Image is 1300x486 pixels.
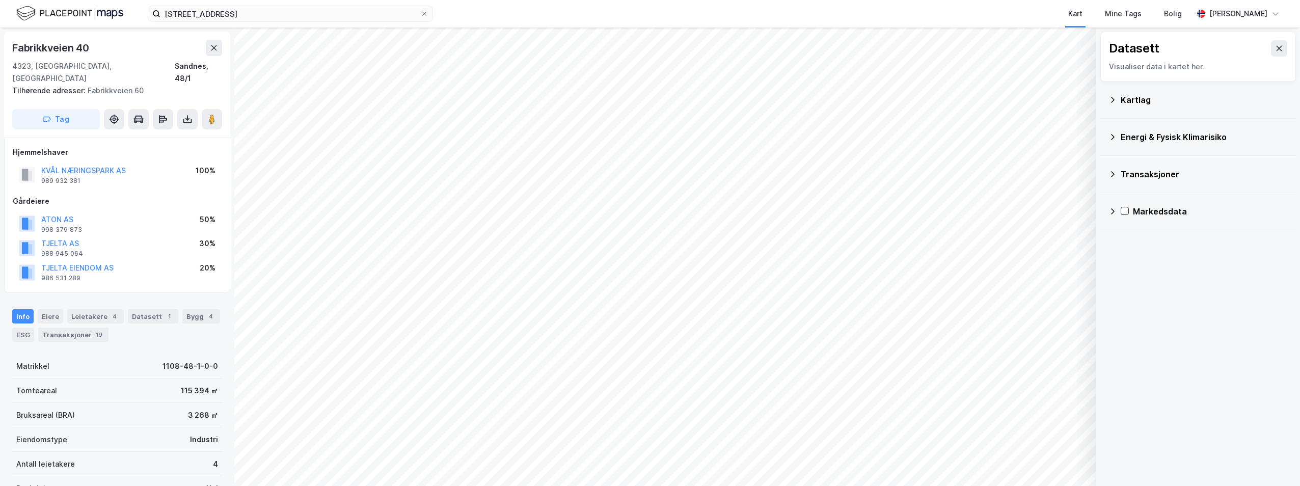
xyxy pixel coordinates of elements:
[164,311,174,321] div: 1
[67,309,124,323] div: Leietakere
[12,60,175,85] div: 4323, [GEOGRAPHIC_DATA], [GEOGRAPHIC_DATA]
[1109,40,1159,57] div: Datasett
[188,409,218,421] div: 3 268 ㎡
[12,40,91,56] div: Fabrikkveien 40
[38,328,109,342] div: Transaksjoner
[16,5,123,22] img: logo.f888ab2527a4732fd821a326f86c7f29.svg
[1249,437,1300,486] div: Kontrollprogram for chat
[128,309,178,323] div: Datasett
[181,385,218,397] div: 115 394 ㎡
[16,409,75,421] div: Bruksareal (BRA)
[200,262,215,274] div: 20%
[13,146,222,158] div: Hjemmelshaver
[41,177,80,185] div: 989 932 381
[1109,61,1287,73] div: Visualiser data i kartet her.
[12,86,88,95] span: Tilhørende adresser:
[175,60,222,85] div: Sandnes, 48/1
[1068,8,1082,20] div: Kart
[94,330,104,340] div: 19
[1121,94,1288,106] div: Kartlag
[1133,205,1288,218] div: Markedsdata
[206,311,216,321] div: 4
[1164,8,1182,20] div: Bolig
[182,309,220,323] div: Bygg
[13,195,222,207] div: Gårdeiere
[16,385,57,397] div: Tomteareal
[41,250,83,258] div: 988 945 064
[199,237,215,250] div: 30%
[1121,131,1288,143] div: Energi & Fysisk Klimarisiko
[1105,8,1142,20] div: Mine Tags
[12,109,100,129] button: Tag
[190,434,218,446] div: Industri
[12,85,214,97] div: Fabrikkveien 60
[110,311,120,321] div: 4
[41,274,80,282] div: 986 531 289
[163,360,218,372] div: 1108-48-1-0-0
[196,165,215,177] div: 100%
[12,309,34,323] div: Info
[213,458,218,470] div: 4
[38,309,63,323] div: Eiere
[16,360,49,372] div: Matrikkel
[16,434,67,446] div: Eiendomstype
[160,6,420,21] input: Søk på adresse, matrikkel, gårdeiere, leietakere eller personer
[1209,8,1267,20] div: [PERSON_NAME]
[200,213,215,226] div: 50%
[41,226,82,234] div: 998 379 873
[1121,168,1288,180] div: Transaksjoner
[16,458,75,470] div: Antall leietakere
[1249,437,1300,486] iframe: Chat Widget
[12,328,34,342] div: ESG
